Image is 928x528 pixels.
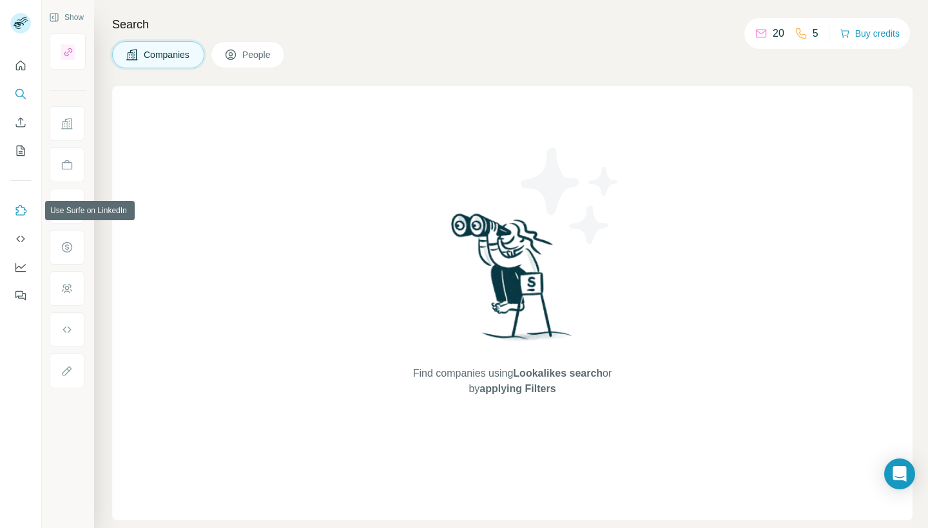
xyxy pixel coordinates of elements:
[445,210,579,354] img: Surfe Illustration - Woman searching with binoculars
[242,48,272,61] span: People
[409,366,615,397] span: Find companies using or by
[884,458,915,489] div: Open Intercom Messenger
[10,199,31,222] button: Use Surfe on LinkedIn
[479,383,556,394] span: applying Filters
[840,24,900,42] button: Buy credits
[40,8,93,27] button: Show
[773,26,784,41] p: 20
[144,48,191,61] span: Companies
[10,139,31,162] button: My lists
[10,54,31,77] button: Quick start
[813,26,818,41] p: 5
[10,284,31,307] button: Feedback
[10,227,31,250] button: Use Surfe API
[513,368,603,379] span: Lookalikes search
[10,111,31,134] button: Enrich CSV
[512,138,628,254] img: Surfe Illustration - Stars
[112,15,913,33] h4: Search
[10,82,31,106] button: Search
[10,256,31,279] button: Dashboard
